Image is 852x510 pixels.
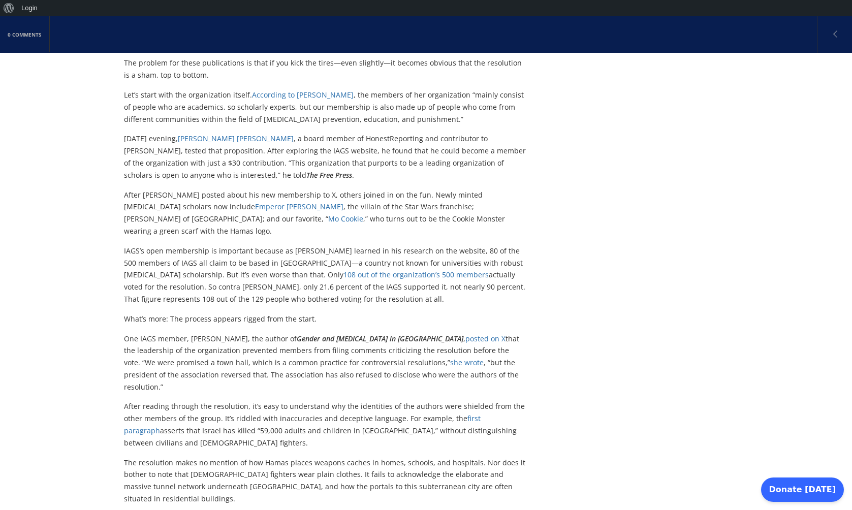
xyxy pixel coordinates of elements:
p: After reading through the resolution, it’s easy to understand why the identities of the authors w... [124,400,527,449]
a: According to [PERSON_NAME] [252,90,354,100]
a: Mo Cookie [328,214,363,224]
a: [PERSON_NAME] [PERSON_NAME] [178,134,294,143]
a: she wrote [450,358,484,367]
em: Gender and [MEDICAL_DATA] in [GEOGRAPHIC_DATA] [297,334,463,343]
a: 108 out of the organization’s 500 members [343,270,489,279]
p: The problem for these publications is that if you kick the tires—even slightly—it becomes obvious... [124,57,527,81]
p: IAGS’s open membership is important because as [PERSON_NAME] learned in his research on the websi... [124,245,527,305]
a: Emperor [PERSON_NAME] [255,202,343,211]
a: posted on X [465,334,506,343]
p: After [PERSON_NAME] posted about his new membership to X, others joined in on the fun. Newly mint... [124,189,527,237]
p: One IAGS member, [PERSON_NAME], the author of , that the leadership of the organization prevented... [124,333,527,393]
em: The Free Press [306,170,352,180]
p: Let’s start with the organization itself. , the members of her organization “mainly consist of pe... [124,89,527,125]
p: The resolution makes no mention of how Hamas places weapons caches in homes, schools, and hospita... [124,457,527,505]
p: [DATE] evening, , a board member of HonestReporting and contributor to [PERSON_NAME], tested that... [124,133,527,181]
p: What’s more: The process appears rigged from the start. [124,313,527,325]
